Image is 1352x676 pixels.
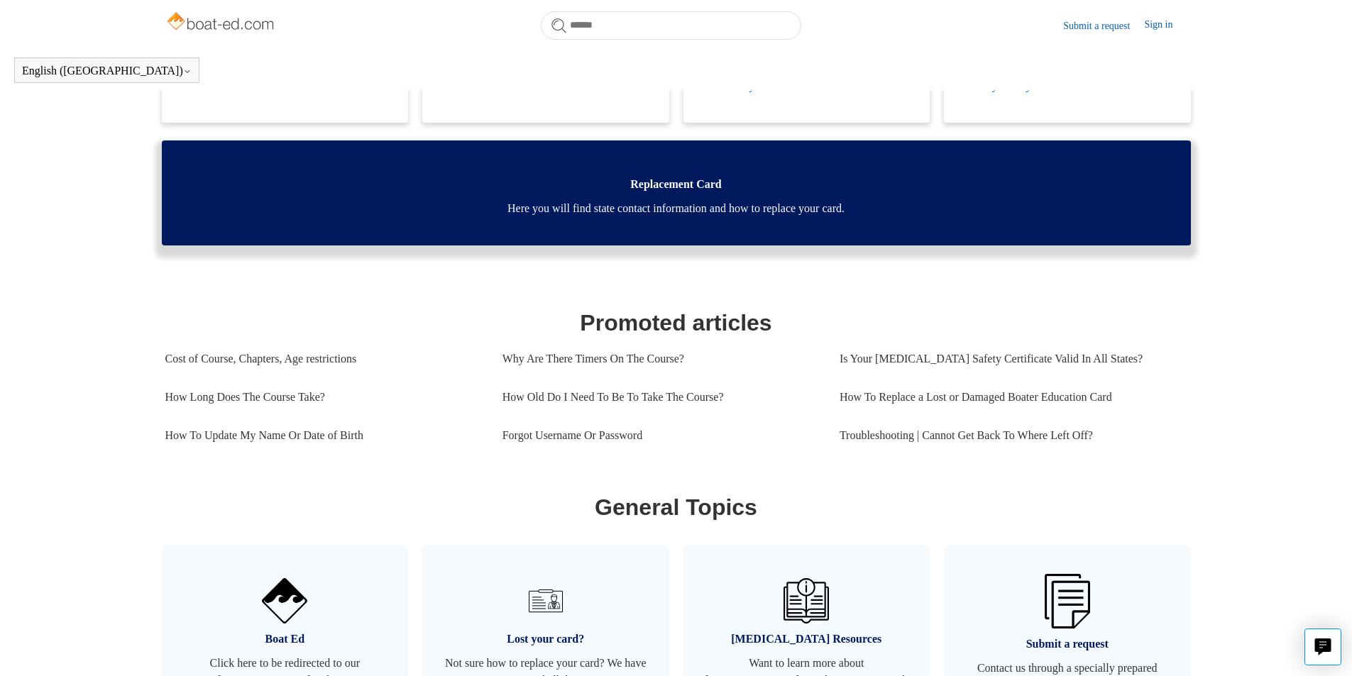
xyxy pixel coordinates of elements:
[502,340,818,378] a: Why Are There Timers On The Course?
[523,578,568,624] img: 01HZPCYVT14CG9T703FEE4SFXC
[502,416,818,455] a: Forgot Username Or Password
[705,631,909,648] span: [MEDICAL_DATA] Resources
[840,416,1177,455] a: Troubleshooting | Cannot Get Back To Where Left Off?
[183,631,388,648] span: Boat Ed
[22,65,192,77] button: English ([GEOGRAPHIC_DATA])
[1144,17,1187,34] a: Sign in
[965,636,1170,653] span: Submit a request
[165,490,1187,524] h1: General Topics
[784,578,829,624] img: 01HZPCYVZMCNPYXCC0DPA2R54M
[502,378,818,416] a: How Old Do I Need To Be To Take The Course?
[165,9,278,37] img: Boat-Ed Help Center home page
[1304,628,1341,665] button: Live chat
[541,11,801,40] input: Search
[262,578,307,624] img: 01HZPCYVNCVF44JPJQE4DN11EA
[165,378,481,416] a: How Long Does The Course Take?
[165,340,481,378] a: Cost of Course, Chapters, Age restrictions
[183,200,1170,217] span: Here you will find state contact information and how to replace your card.
[165,416,481,455] a: How To Update My Name Or Date of Birth
[840,378,1177,416] a: How To Replace a Lost or Damaged Boater Education Card
[162,140,1191,245] a: Replacement Card Here you will find state contact information and how to replace your card.
[183,176,1170,193] span: Replacement Card
[444,631,648,648] span: Lost your card?
[1063,18,1144,33] a: Submit a request
[840,340,1177,378] a: Is Your [MEDICAL_DATA] Safety Certificate Valid In All States?
[165,306,1187,340] h1: Promoted articles
[1045,574,1090,628] img: 01HZPCYW3NK71669VZTW7XY4G9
